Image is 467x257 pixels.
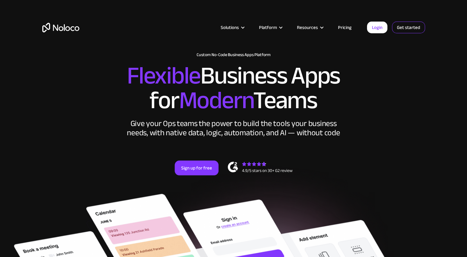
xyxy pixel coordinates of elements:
span: Modern [179,77,253,123]
h2: Business Apps for Teams [42,63,425,113]
a: Sign up for free [175,161,219,175]
div: Give your Ops teams the power to build the tools your business needs, with native data, logic, au... [126,119,342,137]
div: Platform [259,23,277,31]
a: home [42,23,79,32]
div: Resources [289,23,330,31]
div: Solutions [221,23,239,31]
a: Get started [392,22,425,33]
div: Platform [251,23,289,31]
div: Solutions [213,23,251,31]
a: Login [367,22,387,33]
div: Resources [297,23,318,31]
span: Flexible [127,53,200,99]
a: Pricing [330,23,359,31]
